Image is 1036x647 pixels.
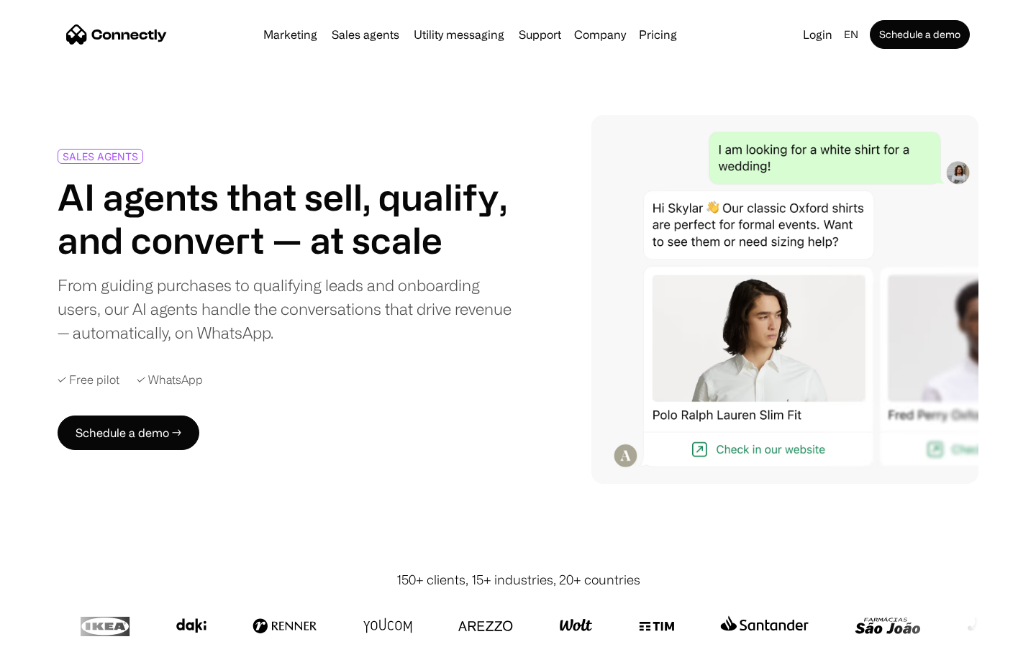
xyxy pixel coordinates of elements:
[58,373,119,387] div: ✓ Free pilot
[870,20,970,49] a: Schedule a demo
[58,175,512,262] h1: AI agents that sell, qualify, and convert — at scale
[633,29,683,40] a: Pricing
[58,273,512,344] div: From guiding purchases to qualifying leads and onboarding users, our AI agents handle the convers...
[29,622,86,642] ul: Language list
[258,29,323,40] a: Marketing
[797,24,838,45] a: Login
[14,620,86,642] aside: Language selected: English
[326,29,405,40] a: Sales agents
[408,29,510,40] a: Utility messaging
[137,373,203,387] div: ✓ WhatsApp
[396,570,640,589] div: 150+ clients, 15+ industries, 20+ countries
[513,29,567,40] a: Support
[574,24,626,45] div: Company
[58,416,199,450] a: Schedule a demo →
[63,151,138,162] div: SALES AGENTS
[844,24,858,45] div: en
